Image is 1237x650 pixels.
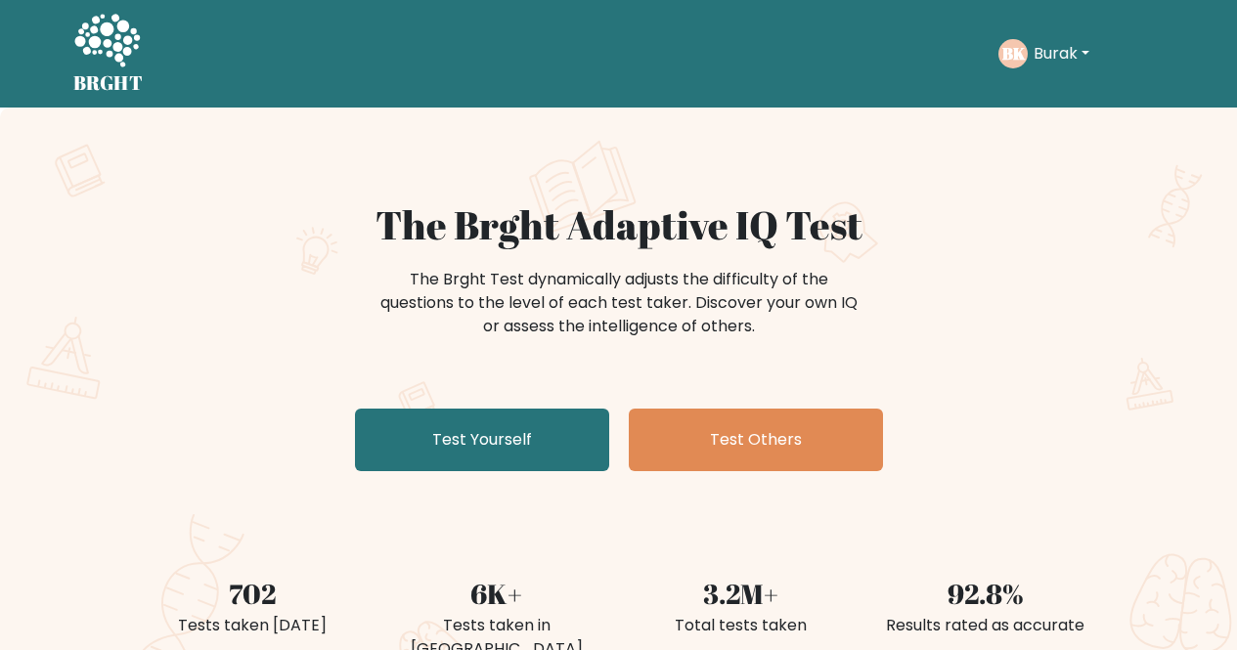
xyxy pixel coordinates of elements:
a: Test Others [629,409,883,471]
div: Results rated as accurate [875,614,1096,637]
div: 3.2M+ [631,573,852,614]
a: Test Yourself [355,409,609,471]
h1: The Brght Adaptive IQ Test [142,201,1096,248]
div: 6K+ [386,573,607,614]
div: 92.8% [875,573,1096,614]
div: The Brght Test dynamically adjusts the difficulty of the questions to the level of each test take... [375,268,863,338]
text: BK [1001,42,1025,65]
h5: BRGHT [73,71,144,95]
div: Tests taken [DATE] [142,614,363,637]
div: Total tests taken [631,614,852,637]
a: BRGHT [73,8,144,100]
button: Burak [1028,41,1095,66]
div: 702 [142,573,363,614]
